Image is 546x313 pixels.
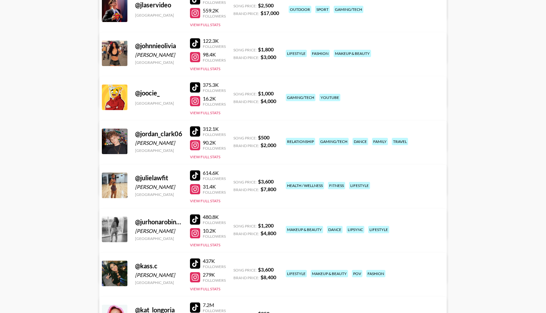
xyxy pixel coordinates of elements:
div: dance [327,226,343,233]
div: Followers [203,176,226,181]
div: Followers [203,102,226,107]
div: family [372,138,388,145]
div: [GEOGRAPHIC_DATA] [135,60,182,65]
strong: $ 2,500 [258,2,274,8]
strong: $ 7,800 [261,186,276,192]
span: Song Price: [233,224,257,228]
div: @ joocie_ [135,89,182,97]
button: View Full Stats [190,242,220,247]
span: Brand Price: [233,187,259,192]
div: 122.3K [203,38,226,44]
div: 31.4K [203,183,226,190]
div: lifestyle [286,50,307,57]
div: [PERSON_NAME] [135,184,182,190]
span: Song Price: [233,136,257,140]
div: lifestyle [349,182,370,189]
div: @ julielawfit [135,174,182,182]
div: travel [392,138,408,145]
div: fitness [328,182,345,189]
span: Brand Price: [233,99,259,104]
button: View Full Stats [190,22,220,27]
div: Followers [203,308,226,313]
div: 10.2K [203,227,226,234]
span: Song Price: [233,4,257,8]
div: 16.2K [203,95,226,102]
span: Song Price: [233,268,257,272]
strong: $ 1,000 [258,90,274,96]
div: [GEOGRAPHIC_DATA] [135,13,182,18]
span: Song Price: [233,180,257,184]
div: 7.2M [203,302,226,308]
div: [PERSON_NAME] [135,228,182,234]
div: [PERSON_NAME] [135,52,182,58]
div: [GEOGRAPHIC_DATA] [135,101,182,106]
div: Followers [203,88,226,93]
strong: $ 1,200 [258,222,274,228]
div: [GEOGRAPHIC_DATA] [135,280,182,285]
div: Followers [203,44,226,49]
div: youtube [319,94,340,101]
div: dance [353,138,368,145]
div: @ jordan_clark06 [135,130,182,138]
div: makeup & beauty [334,50,371,57]
div: makeup & beauty [286,226,323,233]
span: Brand Price: [233,231,259,236]
strong: $ 8,400 [261,274,276,280]
button: View Full Stats [190,198,220,203]
button: View Full Stats [190,154,220,159]
div: relationship [286,138,315,145]
strong: $ 3,000 [261,54,276,60]
div: health / wellness [286,182,324,189]
div: 559.2K [203,7,226,14]
button: View Full Stats [190,66,220,71]
div: @ jlaservideo [135,1,182,9]
strong: $ 2,000 [261,142,276,148]
span: Song Price: [233,92,257,96]
div: 312.1K [203,126,226,132]
span: Song Price: [233,48,257,52]
div: Followers [203,278,226,283]
div: Followers [203,220,226,225]
div: [GEOGRAPHIC_DATA] [135,192,182,197]
div: Followers [203,146,226,151]
div: outdoor [289,6,311,13]
div: 437K [203,258,226,264]
div: pov [352,270,362,277]
div: [PERSON_NAME] [135,140,182,146]
div: sport [315,6,330,13]
button: View Full Stats [190,110,220,115]
div: gaming/tech [334,6,363,13]
span: Brand Price: [233,275,259,280]
button: View Full Stats [190,287,220,291]
div: @ kass.c [135,262,182,270]
div: lifestyle [368,226,389,233]
span: Brand Price: [233,143,259,148]
strong: $ 3,600 [258,178,274,184]
div: [GEOGRAPHIC_DATA] [135,148,182,153]
div: Followers [203,264,226,269]
span: Brand Price: [233,11,259,16]
div: [PERSON_NAME] [135,272,182,278]
div: makeup & beauty [311,270,348,277]
strong: $ 500 [258,134,269,140]
strong: $ 4,800 [261,230,276,236]
div: lifestyle [286,270,307,277]
strong: $ 4,000 [261,98,276,104]
div: Followers [203,58,226,63]
div: fashion [366,270,385,277]
strong: $ 3,600 [258,266,274,272]
div: Followers [203,132,226,137]
div: gaming/tech [286,94,315,101]
div: 279K [203,272,226,278]
div: 375.3K [203,82,226,88]
div: Followers [203,234,226,239]
strong: $ 1,800 [258,46,274,52]
div: Followers [203,190,226,195]
div: Followers [203,14,226,19]
span: Brand Price: [233,55,259,60]
div: @ jurhonarobinson [135,218,182,226]
strong: $ 17,000 [261,10,279,16]
div: fashion [311,50,330,57]
div: 90.2K [203,139,226,146]
div: @ johnnieolivia [135,42,182,50]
